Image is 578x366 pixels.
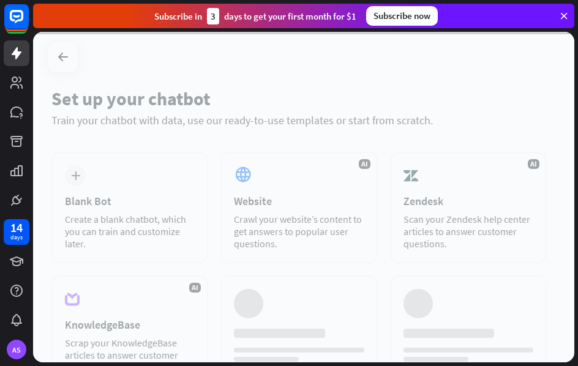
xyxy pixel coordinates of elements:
div: 3 [207,8,219,24]
div: Subscribe now [366,6,438,26]
div: 14 [10,222,23,233]
div: Subscribe in days to get your first month for $1 [154,8,356,24]
a: 14 days [4,219,29,245]
div: AS [7,340,26,359]
div: days [10,233,23,242]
